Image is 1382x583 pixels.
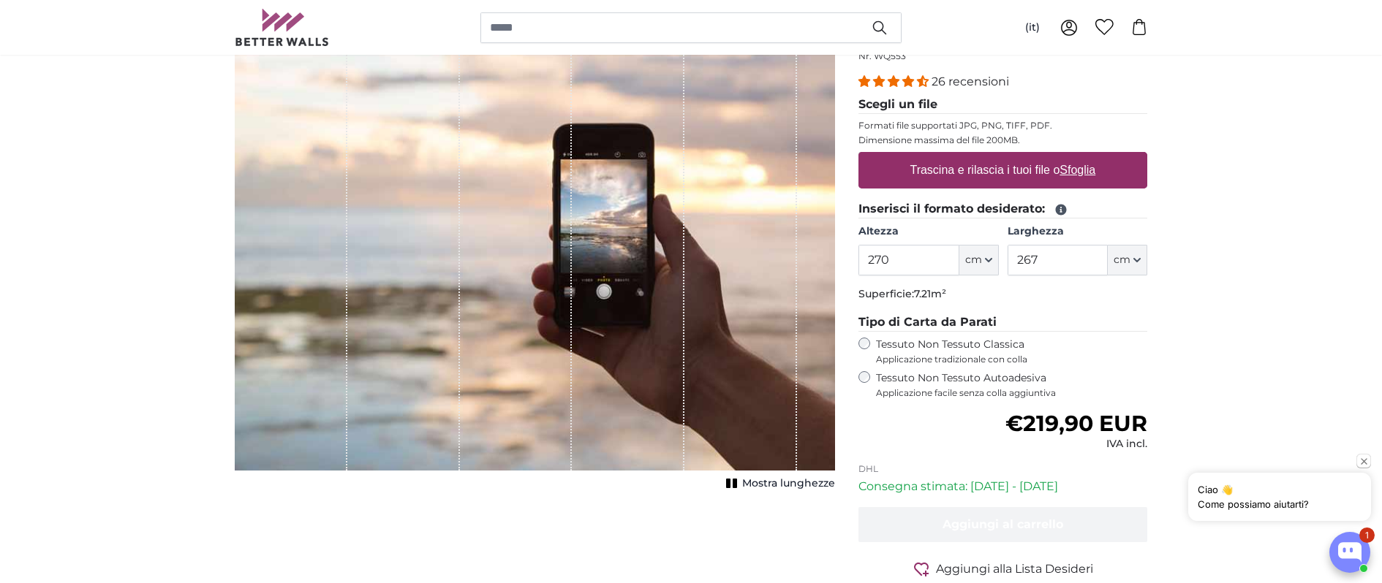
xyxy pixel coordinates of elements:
[858,507,1147,542] button: Aggiungi al carrello
[905,156,1102,185] label: Trascina e rilascia i tuoi file o
[858,134,1147,146] p: Dimensione massima del file 200MB.
[858,287,1147,302] p: Superficie:
[1005,410,1147,437] span: €219,90 EUR
[858,200,1147,218] legend: Inserisci il formato desiderato:
[858,96,1147,114] legend: Scegli un file
[1005,437,1147,451] div: IVA incl.
[235,20,835,494] div: 1 of 1
[1108,245,1147,275] button: cm
[876,338,1147,365] label: Tessuto Non Tessuto Classica
[943,517,1063,531] span: Aggiungi al carrello
[932,75,1009,88] span: 26 recensioni
[742,476,835,491] span: Mostra lunghezze
[858,50,906,61] span: Nr. WQ553
[876,354,1147,365] span: Applicazione tradizionale con colla
[1198,482,1362,511] div: Ciao 👋 Come possiamo aiutarti?
[722,473,835,494] button: Mostra lunghezze
[858,224,998,239] label: Altezza
[858,313,1147,332] legend: Tipo di Carta da Parati
[914,287,946,300] span: 7.21m²
[1359,527,1375,543] div: 1
[1013,15,1051,41] button: (it)
[858,478,1147,495] p: Consegna stimata: [DATE] - [DATE]
[936,560,1093,578] span: Aggiungi alla Lista Desideri
[858,463,1147,475] p: DHL
[1008,224,1147,239] label: Larghezza
[1060,164,1096,176] u: Sfoglia
[858,75,932,88] span: 4.54 stars
[965,253,982,267] span: cm
[1356,454,1371,468] button: Close popup
[876,387,1147,399] span: Applicazione facile senza colla aggiuntiva
[876,371,1147,399] label: Tessuto Non Tessuto Autoadesiva
[1329,532,1370,573] button: Open chatbox
[1114,253,1130,267] span: cm
[858,120,1147,132] p: Formati file supportati JPG, PNG, TIFF, PDF.
[858,560,1147,578] button: Aggiungi alla Lista Desideri
[235,9,330,46] img: Betterwalls
[959,245,999,275] button: cm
